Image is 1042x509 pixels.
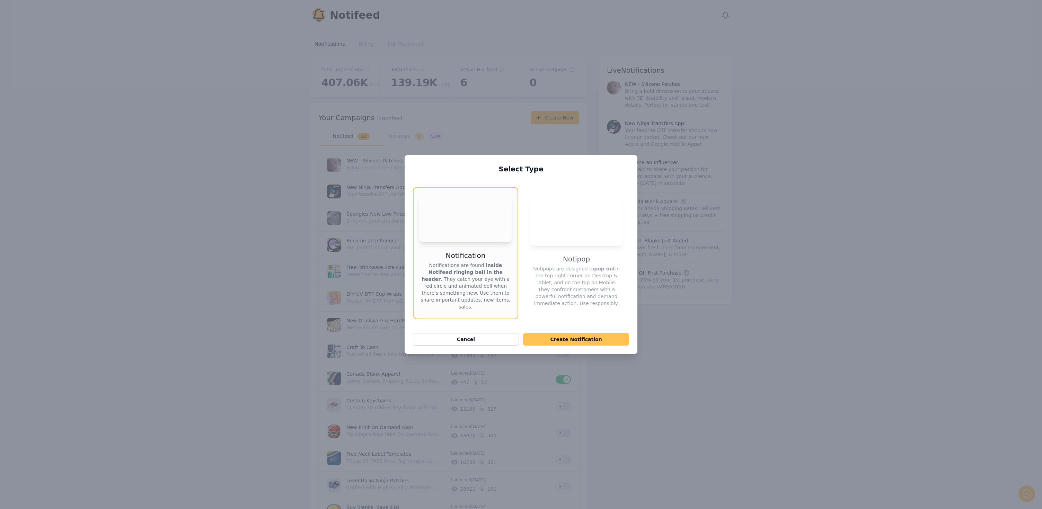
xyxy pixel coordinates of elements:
[446,251,486,260] h3: Notification
[530,199,623,246] video: Your browser does not support the video tag.
[45,96,83,101] span: New conversation
[524,187,629,319] button: Your browser does not support the video tag.NotipopNotipops are designed topop outin the top righ...
[413,165,629,173] h2: Select Type
[58,242,88,247] span: We run on Gist
[10,34,128,45] h1: Hello!
[419,262,512,310] p: Notifications are found . They catch your eye with a red circle and animated bell when there's so...
[413,187,518,319] button: Your browser does not support the video tag.NotificationNotifications are found inside Notifeed r...
[413,333,519,346] button: Cancel
[10,46,128,79] h2: Don't see Notifeed in your header? Let me know and I'll set it up! ✅
[594,266,615,271] strong: pop out
[530,265,623,307] p: Notipops are designed to in the top right corner on Desktop & Tablet, and on the top on Mobile. T...
[422,262,503,282] strong: inside Notifeed ringing bell in the header
[523,333,629,346] button: Create Notification
[419,196,512,242] video: Your browser does not support the video tag.
[563,254,590,264] h3: Notipop
[11,92,128,106] button: New conversation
